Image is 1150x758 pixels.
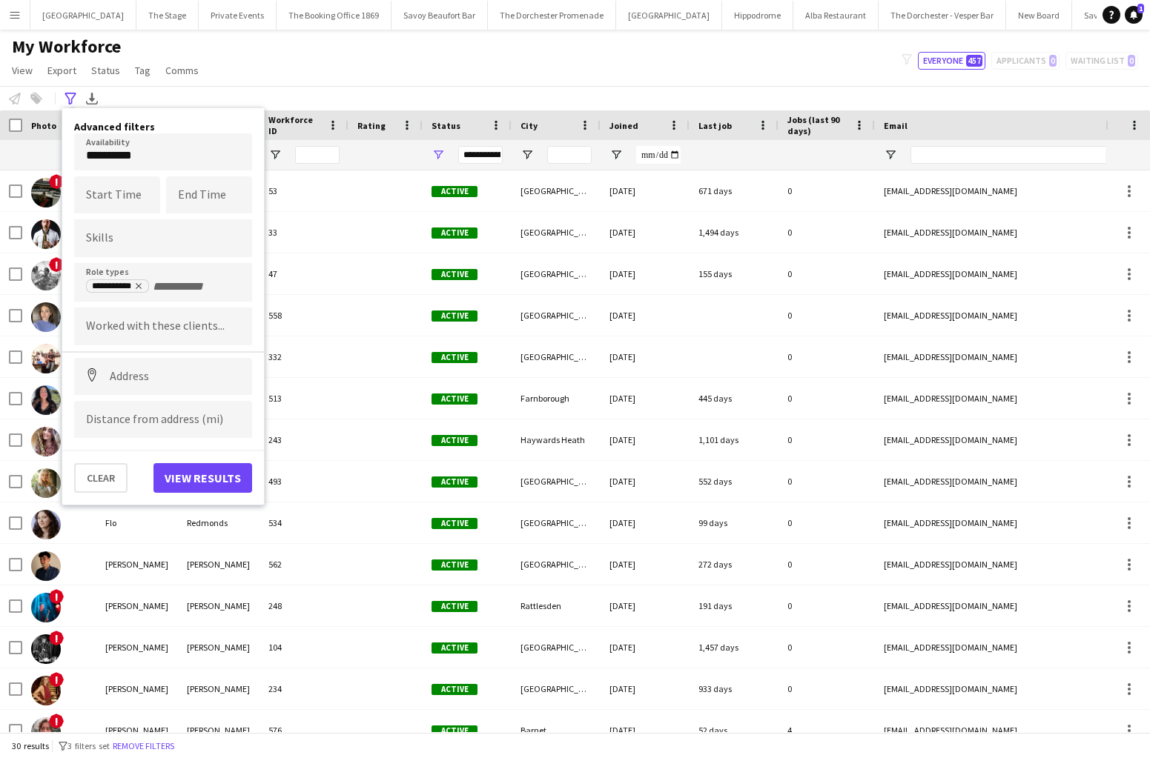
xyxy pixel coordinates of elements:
[31,551,61,581] img: Harrison Perkins
[86,320,240,333] input: Type to search clients...
[135,64,151,77] span: Tag
[295,146,340,164] input: Workforce ID Filter Input
[779,502,875,543] div: 0
[690,378,779,419] div: 445 days
[609,148,623,162] button: Open Filter Menu
[91,64,120,77] span: Status
[779,295,875,336] div: 0
[178,585,260,626] div: [PERSON_NAME]
[31,427,61,456] img: Emma McPhilemy
[616,1,722,30] button: [GEOGRAPHIC_DATA]
[601,627,690,668] div: [DATE]
[601,668,690,709] div: [DATE]
[49,589,64,604] span: !
[31,385,61,415] img: Daisy Megee
[601,461,690,502] div: [DATE]
[1125,6,1143,24] a: 1
[512,336,601,377] div: [GEOGRAPHIC_DATA]
[432,601,477,612] span: Active
[918,52,985,70] button: Everyone457
[31,219,61,249] img: Alexander Chadwick
[488,1,616,30] button: The Dorchester Promenade
[110,738,177,754] button: Remove filters
[1006,1,1072,30] button: New Board
[83,90,101,107] app-action-btn: Export XLSX
[601,336,690,377] div: [DATE]
[96,627,178,668] div: [PERSON_NAME]
[601,544,690,585] div: [DATE]
[779,668,875,709] div: 0
[165,64,199,77] span: Comms
[601,378,690,419] div: [DATE]
[698,120,732,131] span: Last job
[512,502,601,543] div: [GEOGRAPHIC_DATA]
[432,352,477,363] span: Active
[260,585,348,626] div: 248
[432,120,460,131] span: Status
[512,668,601,709] div: [GEOGRAPHIC_DATA]
[260,544,348,585] div: 562
[512,212,601,253] div: [GEOGRAPHIC_DATA]
[512,170,601,211] div: [GEOGRAPHIC_DATA]
[49,257,64,272] span: !
[690,253,779,294] div: 155 days
[787,114,848,136] span: Jobs (last 90 days)
[432,227,477,239] span: Active
[601,419,690,460] div: [DATE]
[268,114,322,136] span: Workforce ID
[260,336,348,377] div: 332
[779,212,875,253] div: 0
[879,1,1006,30] button: The Dorchester - Vesper Bar
[521,120,538,131] span: City
[357,120,386,131] span: Rating
[779,461,875,502] div: 0
[260,627,348,668] div: 104
[601,585,690,626] div: [DATE]
[67,740,110,751] span: 3 filters set
[12,36,121,58] span: My Workforce
[31,510,61,539] img: Flo Redmonds
[178,544,260,585] div: [PERSON_NAME]
[31,178,61,207] img: Adam Holloway
[153,463,252,493] button: View results
[178,668,260,709] div: [PERSON_NAME]
[779,336,875,377] div: 0
[49,672,64,687] span: !
[260,419,348,460] div: 243
[432,269,477,280] span: Active
[966,55,982,67] span: 457
[12,64,33,77] span: View
[178,710,260,751] div: [PERSON_NAME]
[793,1,879,30] button: Alba Restaurant
[690,502,779,543] div: 99 days
[129,61,156,80] a: Tag
[277,1,391,30] button: The Booking Office 1869
[260,710,348,751] div: 576
[178,502,260,543] div: Redmonds
[432,725,477,737] span: Active
[884,148,897,162] button: Open Filter Menu
[31,261,61,290] img: Ashley Wood
[432,186,477,197] span: Active
[31,717,61,747] img: James Sayer
[31,593,61,622] img: Harry Greene
[260,668,348,709] div: 234
[47,64,76,77] span: Export
[136,1,199,30] button: The Stage
[690,461,779,502] div: 552 days
[49,174,64,189] span: !
[432,684,477,695] span: Active
[86,232,240,245] input: Type to search skills...
[260,378,348,419] div: 513
[31,344,61,373] img: Carlo Home
[96,585,178,626] div: [PERSON_NAME]
[74,463,128,493] button: Clear
[512,710,601,751] div: Barnet
[512,585,601,626] div: Rattlesden
[690,212,779,253] div: 1,494 days
[521,148,534,162] button: Open Filter Menu
[779,170,875,211] div: 0
[30,1,136,30] button: [GEOGRAPHIC_DATA]
[432,393,477,405] span: Active
[96,710,178,751] div: [PERSON_NAME]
